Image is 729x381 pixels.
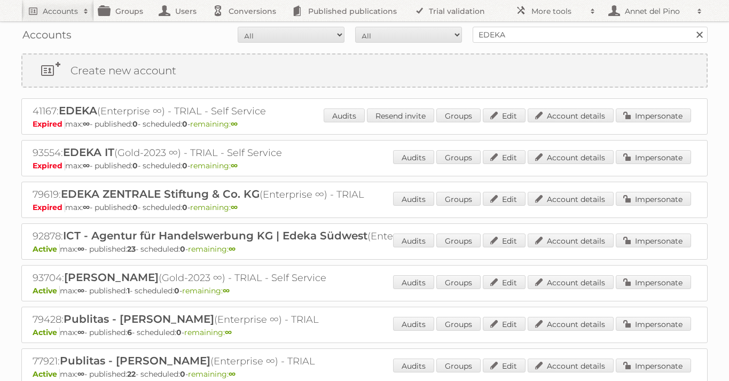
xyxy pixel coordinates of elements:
[33,328,60,337] span: Active
[393,359,434,372] a: Audits
[33,119,696,129] p: max: - published: - scheduled: -
[59,104,97,117] span: EDEKA
[483,317,526,331] a: Edit
[483,359,526,372] a: Edit
[367,108,434,122] a: Resend invite
[182,161,187,170] strong: 0
[83,203,90,212] strong: ∞
[33,369,60,379] span: Active
[33,146,406,160] h2: 93554: (Gold-2023 ∞) - TRIAL - Self Service
[83,119,90,129] strong: ∞
[231,203,238,212] strong: ∞
[127,286,130,296] strong: 1
[483,275,526,289] a: Edit
[528,359,614,372] a: Account details
[188,244,236,254] span: remaining:
[33,203,65,212] span: Expired
[436,192,481,206] a: Groups
[223,286,230,296] strong: ∞
[616,359,691,372] a: Impersonate
[528,108,614,122] a: Account details
[83,161,90,170] strong: ∞
[180,244,185,254] strong: 0
[231,161,238,170] strong: ∞
[33,161,65,170] span: Expired
[229,244,236,254] strong: ∞
[436,275,481,289] a: Groups
[436,108,481,122] a: Groups
[33,369,696,379] p: max: - published: - scheduled: -
[77,328,84,337] strong: ∞
[225,328,232,337] strong: ∞
[176,328,182,337] strong: 0
[616,275,691,289] a: Impersonate
[393,234,434,247] a: Audits
[33,188,406,201] h2: 79619: (Enterprise ∞) - TRIAL
[393,317,434,331] a: Audits
[64,271,159,284] span: [PERSON_NAME]
[33,161,696,170] p: max: - published: - scheduled: -
[33,104,406,118] h2: 41167: (Enterprise ∞) - TRIAL - Self Service
[528,150,614,164] a: Account details
[436,359,481,372] a: Groups
[616,317,691,331] a: Impersonate
[77,369,84,379] strong: ∞
[60,354,210,367] span: Publitas - [PERSON_NAME]
[483,108,526,122] a: Edit
[483,150,526,164] a: Edit
[229,369,236,379] strong: ∞
[33,119,65,129] span: Expired
[528,234,614,247] a: Account details
[190,119,238,129] span: remaining:
[77,244,84,254] strong: ∞
[190,161,238,170] span: remaining:
[22,55,707,87] a: Create new account
[616,234,691,247] a: Impersonate
[33,313,406,326] h2: 79428: (Enterprise ∞) - TRIAL
[393,150,434,164] a: Audits
[483,234,526,247] a: Edit
[616,192,691,206] a: Impersonate
[77,286,84,296] strong: ∞
[132,203,138,212] strong: 0
[528,275,614,289] a: Account details
[182,203,187,212] strong: 0
[132,161,138,170] strong: 0
[190,203,238,212] span: remaining:
[393,275,434,289] a: Audits
[188,369,236,379] span: remaining:
[184,328,232,337] span: remaining:
[61,188,260,200] span: EDEKA ZENTRALE Stiftung & Co. KG
[231,119,238,129] strong: ∞
[324,108,365,122] a: Audits
[531,6,585,17] h2: More tools
[616,150,691,164] a: Impersonate
[127,369,136,379] strong: 22
[64,313,214,325] span: Publitas - [PERSON_NAME]
[180,369,185,379] strong: 0
[132,119,138,129] strong: 0
[436,150,481,164] a: Groups
[63,146,114,159] span: EDEKA IT
[33,244,696,254] p: max: - published: - scheduled: -
[616,108,691,122] a: Impersonate
[33,271,406,285] h2: 93704: (Gold-2023 ∞) - TRIAL - Self Service
[33,286,60,296] span: Active
[528,192,614,206] a: Account details
[127,328,132,337] strong: 6
[63,229,367,242] span: ICT - Agentur für Handelswerbung KG | Edeka Südwest
[43,6,78,17] h2: Accounts
[33,229,406,243] h2: 92878: (Enterprise ∞) - TRIAL
[127,244,136,254] strong: 23
[182,119,187,129] strong: 0
[483,192,526,206] a: Edit
[33,354,406,368] h2: 77921: (Enterprise ∞) - TRIAL
[174,286,179,296] strong: 0
[528,317,614,331] a: Account details
[622,6,692,17] h2: Annet del Pino
[436,234,481,247] a: Groups
[33,203,696,212] p: max: - published: - scheduled: -
[33,328,696,337] p: max: - published: - scheduled: -
[436,317,481,331] a: Groups
[33,244,60,254] span: Active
